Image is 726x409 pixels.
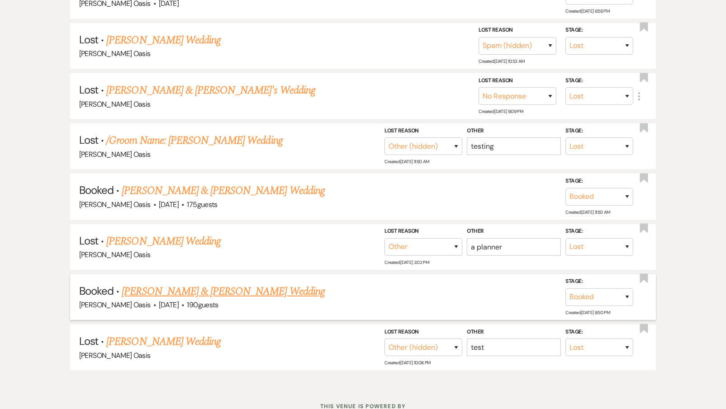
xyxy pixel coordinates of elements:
span: Created: [DATE] 8:50 PM [565,310,610,315]
span: Lost [79,334,98,348]
label: Lost Reason [384,126,462,136]
span: Created: [DATE] 10:08 PM [384,360,430,366]
label: Stage: [565,126,633,136]
span: [PERSON_NAME] Oasis [79,150,151,159]
span: [PERSON_NAME] Oasis [79,200,151,209]
span: Created: [DATE] 9:09 PM [479,108,523,114]
span: [PERSON_NAME] Oasis [79,300,151,310]
label: Stage: [565,176,633,186]
span: Booked [79,183,114,197]
span: [PERSON_NAME] Oasis [79,99,151,109]
a: /Groom Name: [PERSON_NAME] Wedding [106,132,282,149]
span: [PERSON_NAME] Oasis [79,49,151,58]
span: Created: [DATE] 11:50 AM [384,159,429,165]
span: [PERSON_NAME] Oasis [79,250,151,259]
label: Stage: [565,277,633,287]
span: Created: [DATE] 6:58 PM [565,8,609,14]
label: Other [467,226,561,236]
span: [DATE] [159,200,179,209]
label: Stage: [565,226,633,236]
label: Lost Reason [479,75,556,85]
a: [PERSON_NAME] & [PERSON_NAME] Wedding [122,183,324,199]
label: Stage: [565,25,633,35]
label: Lost Reason [384,226,462,236]
label: Lost Reason [384,327,462,337]
span: Lost [79,83,98,97]
span: Lost [79,234,98,248]
span: Created: [DATE] 11:50 AM [565,209,610,215]
a: [PERSON_NAME] Wedding [106,334,221,350]
span: [DATE] [159,300,179,310]
label: Stage: [565,327,633,337]
span: Lost [79,133,98,147]
a: [PERSON_NAME] Wedding [106,233,221,249]
span: 190 guests [187,300,218,310]
span: Booked [79,284,114,298]
a: [PERSON_NAME] Wedding [106,32,221,48]
span: 175 guests [187,200,217,209]
span: Lost [79,33,98,47]
span: [PERSON_NAME] Oasis [79,351,151,360]
span: Created: [DATE] 10:53 AM [479,58,524,64]
label: Other [467,126,561,136]
label: Lost Reason [479,25,556,35]
a: [PERSON_NAME] & [PERSON_NAME]'s Wedding [106,82,315,99]
label: Other [467,327,561,337]
label: Stage: [565,75,633,85]
a: [PERSON_NAME] & [PERSON_NAME] Wedding [122,283,324,300]
span: Created: [DATE] 2:02 PM [384,259,429,265]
